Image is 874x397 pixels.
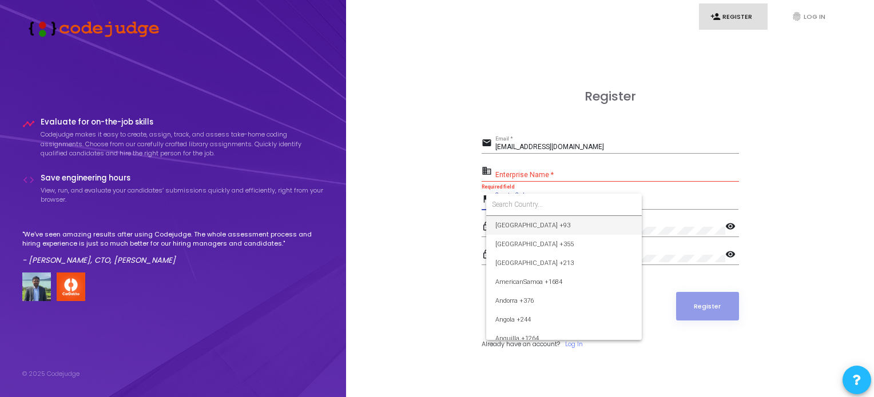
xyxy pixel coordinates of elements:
[495,272,633,291] span: AmericanSamoa +1684
[495,329,633,348] span: Anguilla +1264
[495,235,633,254] span: [GEOGRAPHIC_DATA] +355
[495,291,633,310] span: Andorra +376
[492,199,636,210] input: Search Country...
[495,216,633,235] span: [GEOGRAPHIC_DATA] +93
[495,254,633,272] span: [GEOGRAPHIC_DATA] +213
[495,310,633,329] span: Angola +244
